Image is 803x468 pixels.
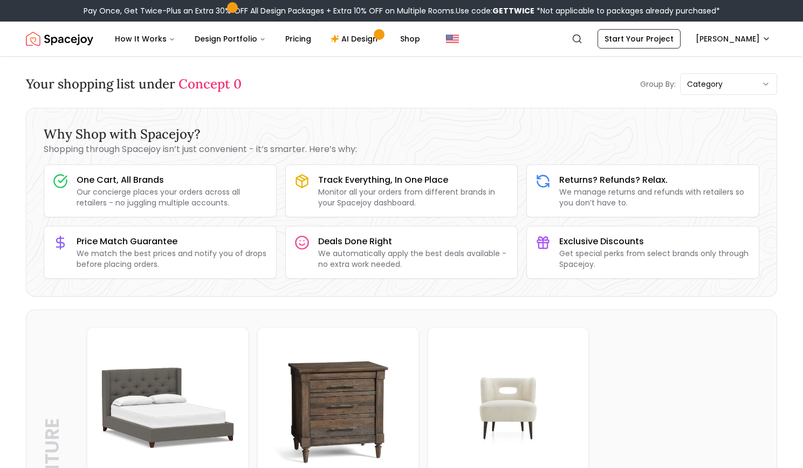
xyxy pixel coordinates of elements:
p: We automatically apply the best deals available - no extra work needed. [318,248,509,270]
button: [PERSON_NAME] [689,29,777,49]
p: We manage returns and refunds with retailers so you don’t have to. [559,187,750,208]
h3: Your shopping list under [26,75,242,93]
p: Our concierge places your orders across all retailers - no juggling multiple accounts. [77,187,267,208]
a: Start Your Project [598,29,681,49]
span: Concept 0 [179,75,242,92]
nav: Main [106,28,429,50]
img: Spacejoy Logo [26,28,93,50]
h3: Returns? Refunds? Relax. [559,174,750,187]
b: GETTWICE [492,5,534,16]
span: *Not applicable to packages already purchased* [534,5,720,16]
button: How It Works [106,28,184,50]
h3: One Cart, All Brands [77,174,267,187]
img: United States [446,32,459,45]
a: AI Design [322,28,389,50]
h3: Deals Done Right [318,235,509,248]
span: Use code: [456,5,534,16]
h3: Why Shop with Spacejoy? [44,126,759,143]
a: Spacejoy [26,28,93,50]
h3: Exclusive Discounts [559,235,750,248]
p: Monitor all your orders from different brands in your Spacejoy dashboard. [318,187,509,208]
p: Shopping through Spacejoy isn’t just convenient - it’s smarter. Here’s why: [44,143,759,156]
h3: Track Everything, In One Place [318,174,509,187]
p: Get special perks from select brands only through Spacejoy. [559,248,750,270]
nav: Global [26,22,777,56]
div: Pay Once, Get Twice-Plus an Extra 30% OFF All Design Packages + Extra 10% OFF on Multiple Rooms. [84,5,720,16]
a: Shop [392,28,429,50]
button: Design Portfolio [186,28,274,50]
a: Pricing [277,28,320,50]
p: We match the best prices and notify you of drops before placing orders. [77,248,267,270]
p: Group By: [640,79,676,90]
h3: Price Match Guarantee [77,235,267,248]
